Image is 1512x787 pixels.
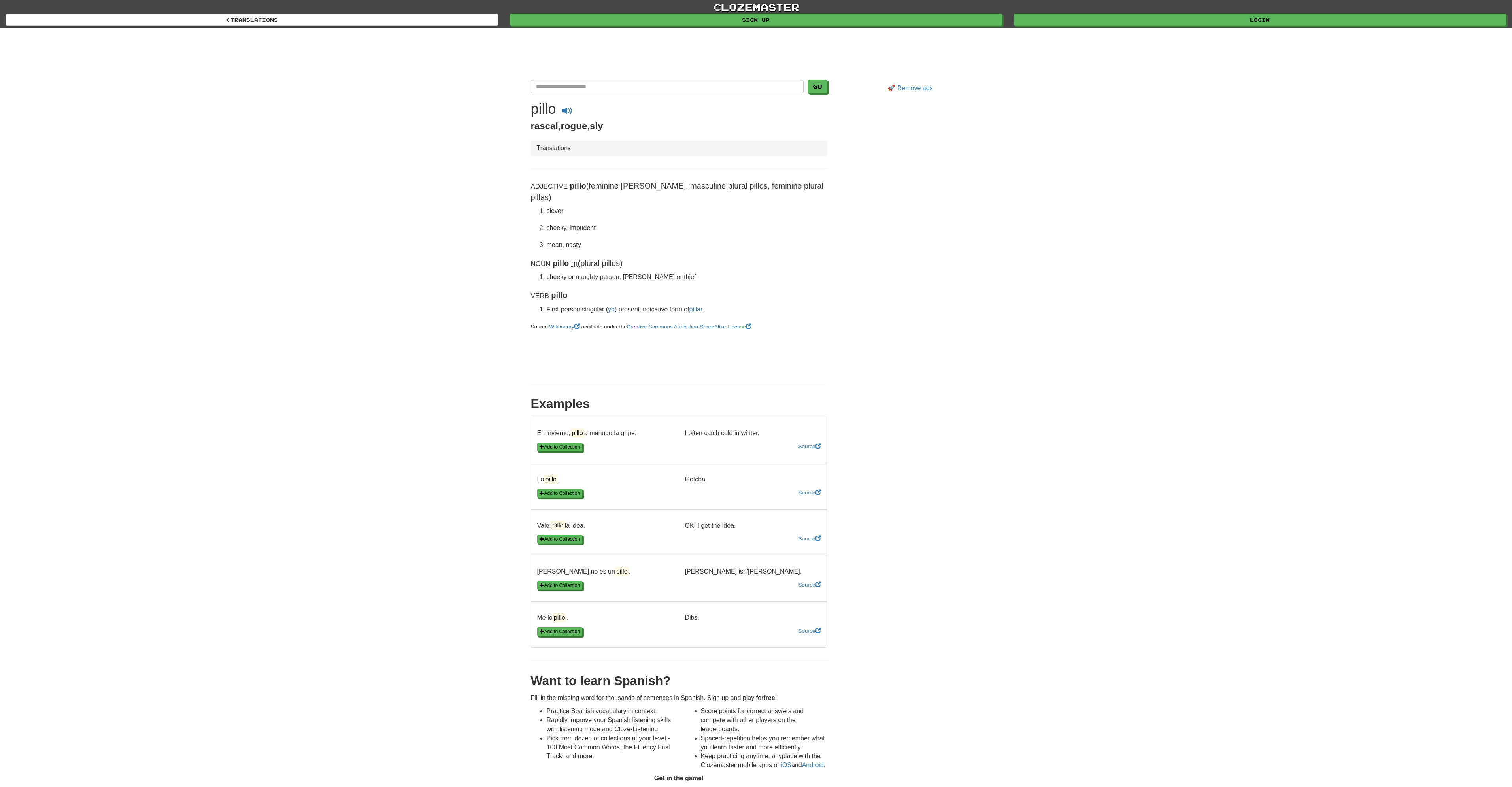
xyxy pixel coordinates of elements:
[547,224,827,233] li: cheeky, impudent
[590,121,603,131] span: sly
[547,305,827,314] li: First-person singular ( ) present indicative form of .
[531,324,751,330] small: Source: available under the
[798,536,821,542] a: Source
[571,259,578,268] abbr: masculine gender
[537,535,583,544] button: Add to Collection
[561,121,587,131] span: rogue
[689,306,702,313] a: pillar
[679,521,827,530] p: OK, I get the idea.
[531,672,827,690] div: Want to learn Spanish?
[679,429,827,438] p: I often catch cold in winter.
[654,775,704,781] strong: Get in the game!
[553,613,566,622] mark: pillo
[1014,14,1506,26] a: Login
[531,475,679,484] p: Lo .
[531,613,679,623] p: Me lo .
[679,567,827,576] p: [PERSON_NAME] isn'[PERSON_NAME].
[531,101,556,117] h1: pillo
[531,258,827,269] p: (plural pillos)
[679,475,827,484] p: Gotcha.
[537,443,583,451] button: Add to Collection
[544,475,558,484] mark: pillo
[531,292,549,300] small: Verb
[701,752,827,770] li: Keep practicing anytime, anyplace with the Clozemaster mobile apps on and .
[763,695,775,701] strong: free
[547,734,673,761] li: Pick from dozen of collections at your level - 100 Most Common Words, the Fluency Fast Track, and...
[531,119,827,133] p: , ,
[551,291,567,300] strong: pillo
[781,762,791,768] a: iOS
[802,762,824,768] a: Android
[537,489,583,498] button: Add to Collection
[547,273,827,282] li: cheeky or naughty person, [PERSON_NAME] or thief
[798,444,821,449] a: Source
[887,85,932,91] a: 🚀 Remove ads
[537,144,571,153] li: Translations
[537,627,583,636] button: Add to Collection
[531,183,568,190] small: Adjective
[798,582,821,588] a: Source
[679,613,827,623] p: Dibs.
[547,707,673,716] li: Practice Spanish vocabulary in context.
[553,259,569,268] strong: pillo
[608,306,615,313] a: yo
[615,567,629,576] mark: pillo
[808,80,827,93] button: Go
[531,395,827,413] div: Examples
[510,14,1002,26] a: Sign up
[701,707,827,734] li: Score points for correct answers and compete with other players on the leaderboards.
[547,241,827,250] li: mean, nasty
[549,324,581,330] a: Wiktionary
[531,80,804,93] input: Translate Spanish-English
[798,490,821,496] a: Source
[531,429,679,438] p: En invierno, a menudo la gripe.
[531,694,827,703] p: Fill in the missing word for thousands of sentences in Spanish. Sign up and play for !
[547,716,673,734] li: Rapidly improve your Spanish listening skills with listening mode and Cloze-Listening.
[551,521,565,530] mark: pillo
[537,581,583,590] button: Add to Collection
[531,121,558,131] span: rascal
[558,105,577,119] button: Play audio pillo
[547,207,827,216] li: clever
[627,324,751,330] a: Creative Commons Attribution-ShareAlike License
[531,567,679,576] p: [PERSON_NAME] no es un .
[570,428,584,438] mark: pillo
[531,180,827,203] p: (feminine [PERSON_NAME], masculine plural pillos, feminine plural pillas)
[570,181,586,190] strong: pillo
[6,14,498,26] a: Translations
[531,521,679,530] p: Vale, la idea.
[701,734,827,752] li: Spaced-repetition helps you remember what you learn faster and more efficiently.
[798,628,821,634] a: Source
[531,260,551,268] small: Noun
